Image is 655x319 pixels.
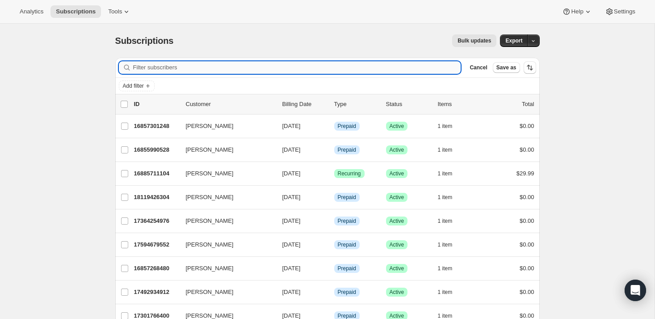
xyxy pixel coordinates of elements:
span: Prepaid [338,146,356,153]
p: 18119426304 [134,193,179,202]
p: 17492934912 [134,288,179,297]
span: Active [390,123,404,130]
button: Sort the results [524,61,536,74]
span: $0.00 [520,289,534,295]
button: Add filter [119,81,155,91]
span: Recurring [338,170,361,177]
span: [DATE] [282,123,301,129]
p: Billing Date [282,100,327,109]
button: [PERSON_NAME] [181,190,270,204]
span: $0.00 [520,194,534,200]
span: 1 item [438,241,453,248]
span: Help [571,8,583,15]
span: [PERSON_NAME] [186,217,234,225]
span: 1 item [438,170,453,177]
button: [PERSON_NAME] [181,261,270,276]
p: Status [386,100,431,109]
div: 16857301248[PERSON_NAME][DATE]InfoPrepaidSuccessActive1 item$0.00 [134,120,534,132]
button: Subscriptions [50,5,101,18]
span: [DATE] [282,194,301,200]
span: [PERSON_NAME] [186,122,234,131]
div: IDCustomerBilling DateTypeStatusItemsTotal [134,100,534,109]
button: Save as [493,62,520,73]
span: Active [390,241,404,248]
button: 1 item [438,144,462,156]
span: Prepaid [338,123,356,130]
p: ID [134,100,179,109]
button: 1 item [438,120,462,132]
p: 16885711104 [134,169,179,178]
button: Tools [103,5,136,18]
span: [DATE] [282,312,301,319]
button: 1 item [438,262,462,275]
div: 17492934912[PERSON_NAME][DATE]InfoPrepaidSuccessActive1 item$0.00 [134,286,534,298]
button: 1 item [438,191,462,204]
button: [PERSON_NAME] [181,214,270,228]
span: $29.99 [516,170,534,177]
span: [DATE] [282,146,301,153]
span: Tools [108,8,122,15]
span: Prepaid [338,289,356,296]
span: Prepaid [338,265,356,272]
span: Active [390,194,404,201]
span: Export [505,37,522,44]
span: [PERSON_NAME] [186,288,234,297]
span: Subscriptions [115,36,174,46]
span: 1 item [438,289,453,296]
p: 17364254976 [134,217,179,225]
div: 16855990528[PERSON_NAME][DATE]InfoPrepaidSuccessActive1 item$0.00 [134,144,534,156]
button: Settings [600,5,641,18]
span: [PERSON_NAME] [186,240,234,249]
span: 1 item [438,146,453,153]
button: [PERSON_NAME] [181,166,270,181]
p: 17594679552 [134,240,179,249]
button: 1 item [438,286,462,298]
button: 1 item [438,167,462,180]
span: 1 item [438,123,453,130]
span: Active [390,170,404,177]
span: Active [390,217,404,225]
span: Active [390,265,404,272]
p: 16855990528 [134,145,179,154]
span: [DATE] [282,265,301,272]
button: [PERSON_NAME] [181,238,270,252]
div: 16857268480[PERSON_NAME][DATE]InfoPrepaidSuccessActive1 item$0.00 [134,262,534,275]
button: Export [500,34,528,47]
p: Customer [186,100,275,109]
span: [PERSON_NAME] [186,169,234,178]
div: 18119426304[PERSON_NAME][DATE]InfoPrepaidSuccessActive1 item$0.00 [134,191,534,204]
span: [DATE] [282,170,301,177]
p: 16857301248 [134,122,179,131]
span: [PERSON_NAME] [186,193,234,202]
span: 1 item [438,265,453,272]
span: $0.00 [520,265,534,272]
button: Cancel [466,62,491,73]
span: $0.00 [520,123,534,129]
p: 16857268480 [134,264,179,273]
span: [DATE] [282,241,301,248]
span: Add filter [123,82,144,89]
span: [DATE] [282,217,301,224]
span: $0.00 [520,241,534,248]
div: 17364254976[PERSON_NAME][DATE]InfoPrepaidSuccessActive1 item$0.00 [134,215,534,227]
span: [DATE] [282,289,301,295]
div: Type [334,100,379,109]
span: [PERSON_NAME] [186,264,234,273]
p: Total [522,100,534,109]
div: Open Intercom Messenger [625,280,646,301]
button: 1 item [438,238,462,251]
div: 16885711104[PERSON_NAME][DATE]SuccessRecurringSuccessActive1 item$29.99 [134,167,534,180]
input: Filter subscribers [133,61,461,74]
div: Items [438,100,483,109]
span: Bulk updates [458,37,491,44]
span: Cancel [470,64,487,71]
span: $0.00 [520,312,534,319]
button: 1 item [438,215,462,227]
span: 1 item [438,194,453,201]
button: Help [557,5,597,18]
span: [PERSON_NAME] [186,145,234,154]
span: Analytics [20,8,43,15]
span: $0.00 [520,217,534,224]
button: [PERSON_NAME] [181,285,270,299]
div: 17594679552[PERSON_NAME][DATE]InfoPrepaidSuccessActive1 item$0.00 [134,238,534,251]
